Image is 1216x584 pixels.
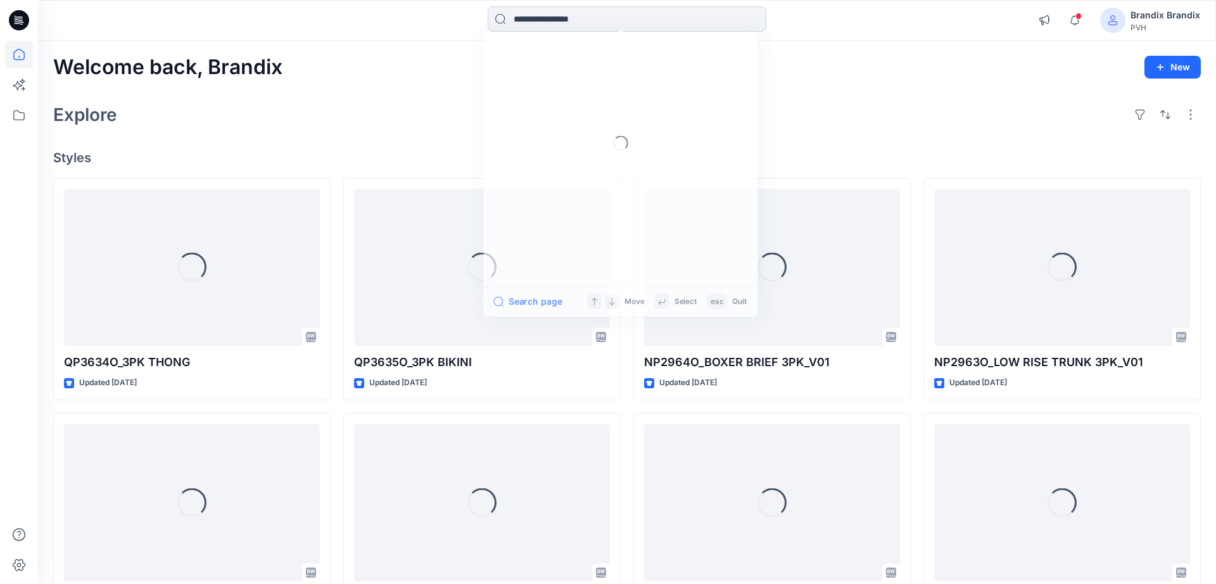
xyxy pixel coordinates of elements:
h2: Explore [53,105,117,125]
p: QP3635O_3PK BIKINI [354,353,610,371]
p: Updated [DATE] [659,376,717,390]
p: esc [711,295,724,308]
h2: Welcome back, Brandix [53,56,282,79]
button: New [1144,56,1201,79]
p: Updated [DATE] [949,376,1007,390]
p: NP2963O_LOW RISE TRUNK 3PK_V01 [934,353,1190,371]
button: Search page [493,294,562,309]
div: Brandix Brandix [1130,8,1200,23]
p: Select [674,295,697,308]
h4: Styles [53,150,1201,165]
p: Move [624,295,644,308]
p: QP3634O_3PK THONG [64,353,320,371]
div: PVH [1130,23,1200,32]
svg: avatar [1108,15,1118,25]
p: Updated [DATE] [79,376,137,390]
p: NP2964O_BOXER BRIEF 3PK_V01 [644,353,900,371]
p: Updated [DATE] [369,376,427,390]
p: Quit [732,295,747,308]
